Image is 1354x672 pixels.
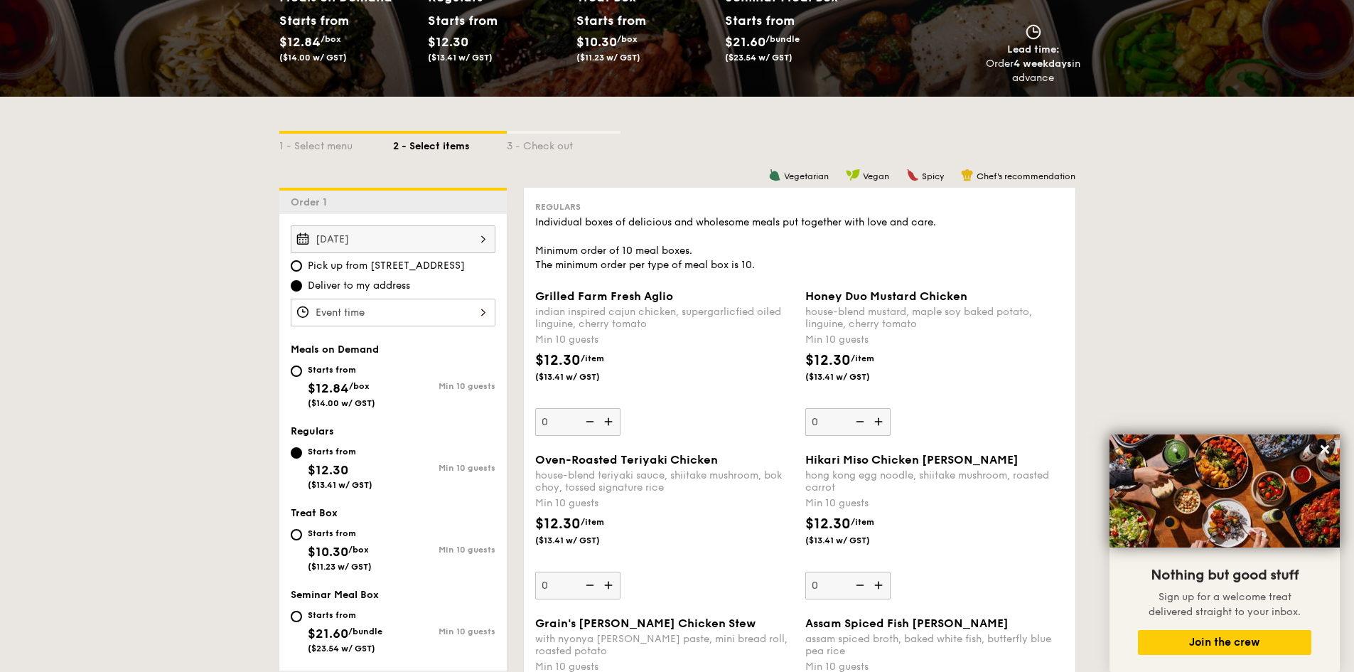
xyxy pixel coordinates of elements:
[805,617,1009,630] span: Assam Spiced Fish [PERSON_NAME]
[393,626,495,636] div: Min 10 guests
[768,169,781,181] img: icon-vegetarian.fe4039eb.svg
[535,306,794,330] div: indian inspired cajun chicken, supergarlicfied oiled linguine, cherry tomato
[906,169,919,181] img: icon-spicy.37a8142b.svg
[535,333,794,347] div: Min 10 guests
[805,633,1064,657] div: assam spiced broth, baked white fish, butterfly blue pea rice
[348,626,382,636] span: /bundle
[805,333,1064,347] div: Min 10 guests
[279,34,321,50] span: $12.84
[851,353,874,363] span: /item
[291,343,379,356] span: Meals on Demand
[535,453,718,466] span: Oven-Roasted Teriyaki Chicken
[599,572,620,599] img: icon-add.58712e84.svg
[308,462,348,478] span: $12.30
[1313,438,1336,461] button: Close
[578,408,599,435] img: icon-reduce.1d2dbef1.svg
[428,34,468,50] span: $12.30
[535,215,1064,272] div: Individual boxes of delicious and wholesome meals put together with love and care. Minimum order ...
[617,34,638,44] span: /box
[535,352,581,369] span: $12.30
[805,453,1019,466] span: Hikari Miso Chicken [PERSON_NAME]
[291,425,334,437] span: Regulars
[863,171,889,181] span: Vegan
[535,408,620,436] input: Grilled Farm Fresh Aglioindian inspired cajun chicken, supergarlicfied oiled linguine, cherry tom...
[581,353,604,363] span: /item
[535,289,673,303] span: Grilled Farm Fresh Aglio
[308,364,375,375] div: Starts from
[291,611,302,622] input: Starts from$21.60/bundle($23.54 w/ GST)Min 10 guests
[848,408,869,435] img: icon-reduce.1d2dbef1.svg
[393,134,507,154] div: 2 - Select items
[308,644,375,654] span: ($23.54 w/ GST)
[507,134,620,154] div: 3 - Check out
[321,34,341,44] span: /box
[535,202,581,212] span: Regulars
[428,10,491,31] div: Starts from
[308,279,410,293] span: Deliver to my address
[848,572,869,599] img: icon-reduce.1d2dbef1.svg
[535,535,632,546] span: ($13.41 w/ GST)
[291,529,302,540] input: Starts from$10.30/box($11.23 w/ GST)Min 10 guests
[851,517,874,527] span: /item
[784,171,829,181] span: Vegetarian
[291,260,302,272] input: Pick up from [STREET_ADDRESS]
[1151,567,1299,584] span: Nothing but good stuff
[765,34,800,44] span: /bundle
[846,169,860,181] img: icon-vegan.f8ff3823.svg
[1007,43,1060,55] span: Lead time:
[576,53,640,63] span: ($11.23 w/ GST)
[1023,24,1044,40] img: icon-clock.2db775ea.svg
[805,535,902,546] span: ($13.41 w/ GST)
[393,545,495,555] div: Min 10 guests
[725,53,792,63] span: ($23.54 w/ GST)
[291,589,379,601] span: Seminar Meal Box
[805,371,902,383] span: ($13.41 w/ GST)
[986,57,1081,85] div: Order in advance
[805,408,891,436] input: Honey Duo Mustard Chickenhouse-blend mustard, maple soy baked potato, linguine, cherry tomatoMin ...
[308,259,465,273] span: Pick up from [STREET_ADDRESS]
[576,10,640,31] div: Starts from
[922,171,944,181] span: Spicy
[869,408,891,435] img: icon-add.58712e84.svg
[291,366,302,377] input: Starts from$12.84/box($14.00 w/ GST)Min 10 guests
[308,562,372,572] span: ($11.23 w/ GST)
[308,626,348,641] span: $21.60
[291,299,495,326] input: Event time
[291,225,495,253] input: Event date
[308,446,372,457] div: Starts from
[805,469,1064,494] div: hong kong egg noodle, shiitake mushroom, roasted carrot
[725,10,794,31] div: Starts from
[535,633,794,657] div: with nyonya [PERSON_NAME] paste, mini bread roll, roasted potato
[576,34,617,50] span: $10.30
[1149,591,1301,618] span: Sign up for a welcome treat delivered straight to your inbox.
[428,53,493,63] span: ($13.41 w/ GST)
[805,496,1064,511] div: Min 10 guests
[1014,58,1072,70] strong: 4 weekdays
[805,516,851,533] span: $12.30
[1138,630,1311,655] button: Join the crew
[348,545,369,555] span: /box
[349,381,370,391] span: /box
[308,609,382,621] div: Starts from
[535,469,794,494] div: house-blend teriyaki sauce, shiitake mushroom, bok choy, tossed signature rice
[393,381,495,391] div: Min 10 guests
[308,380,349,396] span: $12.84
[535,572,620,599] input: Oven-Roasted Teriyaki Chickenhouse-blend teriyaki sauce, shiitake mushroom, bok choy, tossed sign...
[279,10,343,31] div: Starts from
[535,617,756,630] span: Grain's [PERSON_NAME] Chicken Stew
[805,352,851,369] span: $12.30
[308,528,372,539] div: Starts from
[805,306,1064,330] div: house-blend mustard, maple soy baked potato, linguine, cherry tomato
[291,196,333,208] span: Order 1
[581,517,604,527] span: /item
[279,53,347,63] span: ($14.00 w/ GST)
[279,134,393,154] div: 1 - Select menu
[961,169,974,181] img: icon-chef-hat.a58ddaea.svg
[869,572,891,599] img: icon-add.58712e84.svg
[291,447,302,459] input: Starts from$12.30($13.41 w/ GST)Min 10 guests
[535,371,632,383] span: ($13.41 w/ GST)
[725,34,765,50] span: $21.60
[291,280,302,292] input: Deliver to my address
[977,171,1075,181] span: Chef's recommendation
[308,398,375,408] span: ($14.00 w/ GST)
